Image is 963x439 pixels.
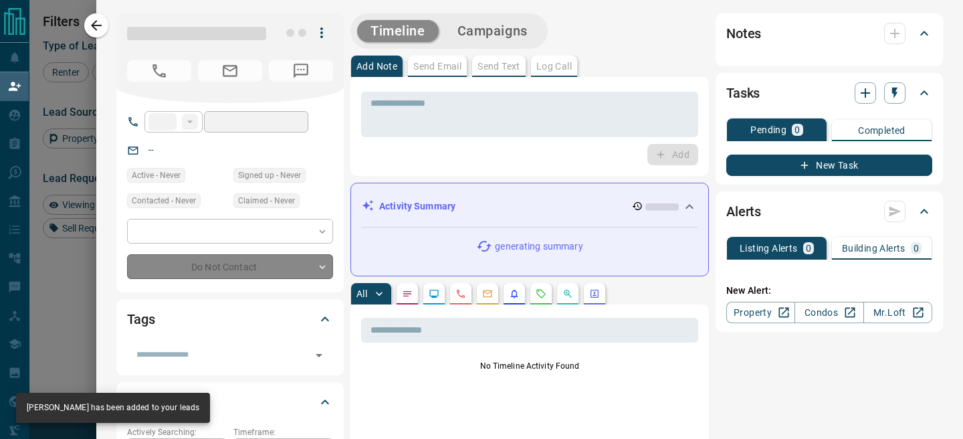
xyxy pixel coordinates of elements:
span: Signed up - Never [238,169,301,182]
div: Activity Summary [362,194,698,219]
div: Notes [726,17,932,50]
div: Tags [127,303,333,335]
a: -- [148,145,154,155]
p: Listing Alerts [740,244,798,253]
span: No Email [198,60,262,82]
div: Tasks [726,77,932,109]
a: Property [726,302,795,323]
p: Building Alerts [842,244,905,253]
h2: Tasks [726,82,760,104]
p: generating summary [495,240,582,254]
p: 0 [806,244,811,253]
button: New Task [726,155,932,176]
button: Open [310,346,328,365]
p: Timeframe: [233,426,333,438]
svg: Opportunities [562,288,573,299]
span: No Number [269,60,333,82]
span: No Number [127,60,191,82]
p: Add Note [356,62,397,71]
p: 0 [914,244,919,253]
span: Active - Never [132,169,181,182]
p: 0 [794,125,800,135]
svg: Agent Actions [589,288,600,299]
a: Condos [794,302,863,323]
p: Activity Summary [379,199,455,213]
svg: Notes [402,288,413,299]
p: New Alert: [726,284,932,298]
span: Contacted - Never [132,194,196,207]
h2: Alerts [726,201,761,222]
button: Timeline [357,20,439,42]
div: [PERSON_NAME] has been added to your leads [27,397,199,419]
svg: Listing Alerts [509,288,520,299]
p: No Timeline Activity Found [361,360,698,372]
svg: Calls [455,288,466,299]
div: Alerts [726,195,932,228]
h2: Tags [127,309,154,330]
div: Do Not Contact [127,254,333,279]
p: Completed [858,126,905,135]
span: Claimed - Never [238,194,295,207]
svg: Lead Browsing Activity [429,288,439,299]
p: All [356,289,367,298]
a: Mr.Loft [863,302,932,323]
h2: Notes [726,23,761,44]
svg: Requests [536,288,546,299]
div: Criteria [127,386,333,418]
p: Pending [750,125,786,135]
button: Campaigns [444,20,541,42]
h2: Criteria [127,391,171,413]
p: Actively Searching: [127,426,227,438]
svg: Emails [482,288,493,299]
